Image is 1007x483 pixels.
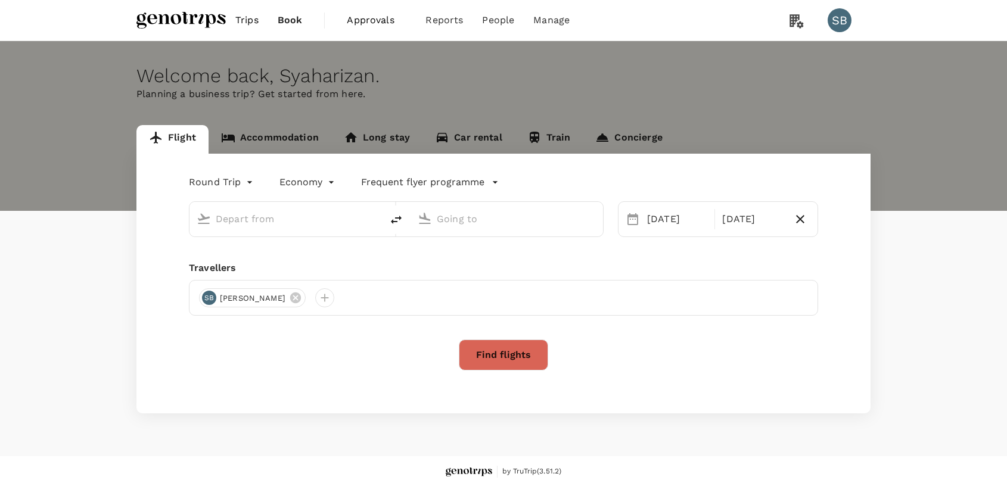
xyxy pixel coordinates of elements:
[189,261,818,275] div: Travellers
[642,207,712,231] div: [DATE]
[347,13,406,27] span: Approvals
[136,87,871,101] p: Planning a business trip? Get started from here.
[136,125,209,154] a: Flight
[717,207,787,231] div: [DATE]
[199,288,306,307] div: SB[PERSON_NAME]
[382,205,411,234] button: delete
[595,217,597,220] button: Open
[361,175,499,189] button: Frequent flyer programme
[533,13,570,27] span: Manage
[422,125,515,154] a: Car rental
[235,13,259,27] span: Trips
[209,125,331,154] a: Accommodation
[136,7,226,33] img: Genotrips - ALL
[502,466,562,478] span: by TruTrip ( 3.51.2 )
[216,210,357,228] input: Depart from
[425,13,463,27] span: Reports
[446,468,492,476] img: Genotrips - ALL
[189,173,256,192] div: Round Trip
[361,175,484,189] p: Frequent flyer programme
[278,13,303,27] span: Book
[202,291,216,305] div: SB
[828,8,851,32] div: SB
[515,125,583,154] a: Train
[136,65,871,87] div: Welcome back , Syaharizan .
[583,125,675,154] a: Concierge
[437,210,578,228] input: Going to
[279,173,337,192] div: Economy
[374,217,376,220] button: Open
[331,125,422,154] a: Long stay
[459,339,548,370] button: Find flights
[213,292,293,304] span: [PERSON_NAME]
[482,13,514,27] span: People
